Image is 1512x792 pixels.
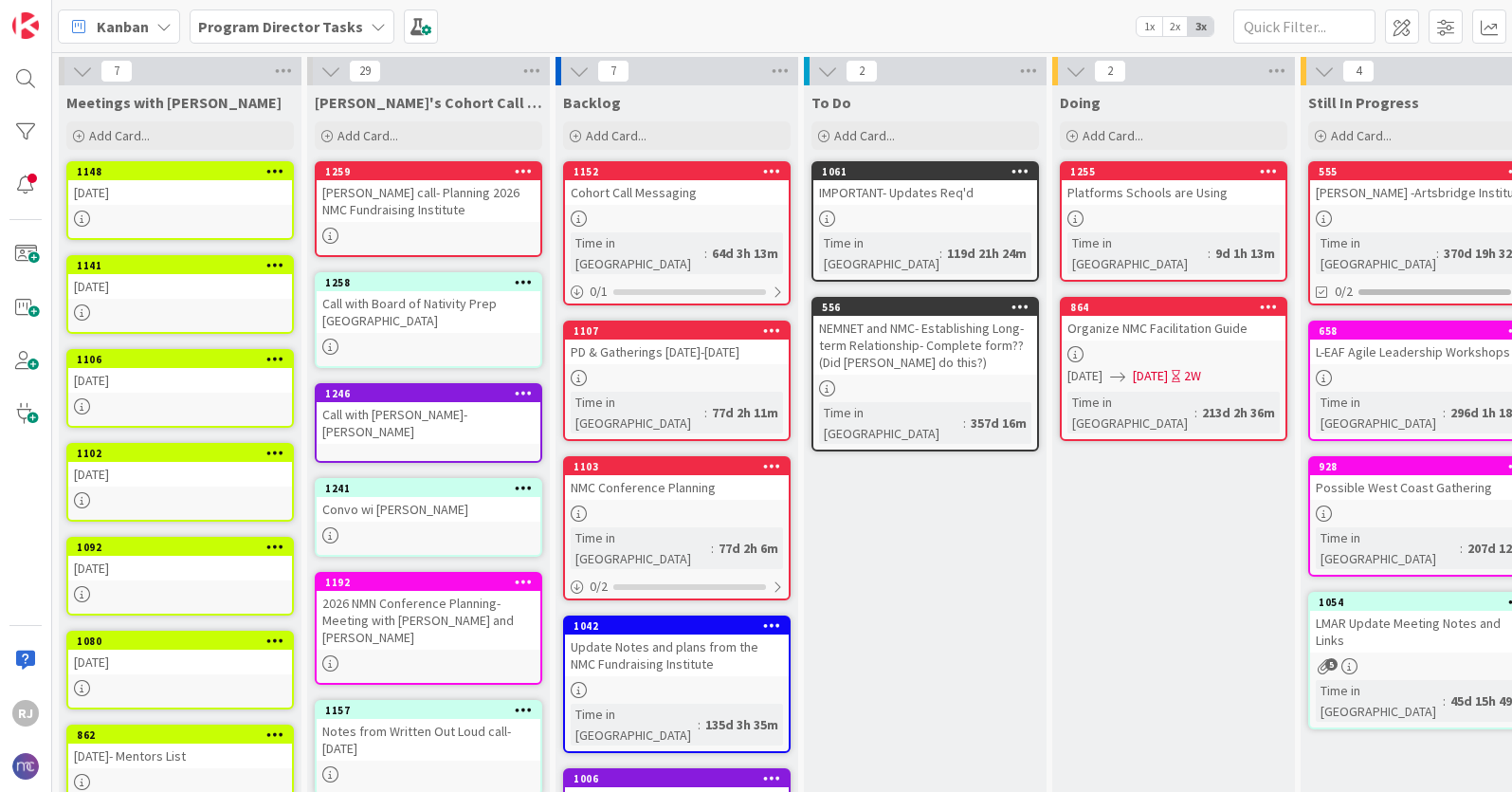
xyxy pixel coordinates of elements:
div: 11922026 NMN Conference Planning- Meeting with [PERSON_NAME] and [PERSON_NAME] [317,574,540,650]
div: Time in [GEOGRAPHIC_DATA] [819,402,963,444]
div: 135d 3h 35m [701,714,783,735]
span: Add Card... [1083,127,1143,144]
span: 0/2 [1335,282,1353,302]
div: 1107PD & Gatherings [DATE]-[DATE] [565,322,789,364]
div: 357d 16m [966,413,1031,433]
div: Call with [PERSON_NAME]- [PERSON_NAME] [317,402,540,444]
div: 1080 [77,635,292,648]
div: 1061IMPORTANT- Updates Req'd [813,163,1037,205]
span: 1x [1137,17,1162,36]
div: Time in [GEOGRAPHIC_DATA] [571,704,698,746]
a: 1106[DATE] [66,349,294,428]
span: : [711,538,714,559]
div: Platforms Schools are Using [1062,180,1285,205]
div: 1255 [1062,163,1285,180]
div: 1102[DATE] [68,445,292,487]
div: 1103 [565,458,789,475]
span: [DATE] [1133,366,1168,386]
div: Time in [GEOGRAPHIC_DATA] [1067,232,1208,274]
div: 119d 21h 24m [942,243,1031,264]
div: 1141 [68,257,292,274]
span: Meetings with Danny [66,93,282,112]
div: 1102 [68,445,292,462]
div: 1080 [68,633,292,650]
span: : [1194,402,1197,423]
span: 3x [1188,17,1213,36]
div: 556 [822,301,1037,314]
div: NMC Conference Planning [565,475,789,500]
div: 556 [813,299,1037,316]
b: Program Director Tasks [198,17,363,36]
div: 1157 [325,704,540,717]
span: Add Card... [834,127,895,144]
div: Cohort Call Messaging [565,180,789,205]
div: 1106[DATE] [68,351,292,393]
span: Add Card... [89,127,150,144]
div: 1103NMC Conference Planning [565,458,789,500]
div: Time in [GEOGRAPHIC_DATA] [1316,680,1443,722]
a: 1148[DATE] [66,161,294,240]
div: [PERSON_NAME] call- Planning 2026 NMC Fundraising Institute [317,180,540,222]
div: 1241Convo wi [PERSON_NAME] [317,480,540,522]
div: 1092 [68,539,292,556]
div: 1258Call with Board of Nativity Prep [GEOGRAPHIC_DATA] [317,274,540,333]
div: 2026 NMN Conference Planning- Meeting with [PERSON_NAME] and [PERSON_NAME] [317,591,540,650]
a: 1103NMC Conference PlanningTime in [GEOGRAPHIC_DATA]:77d 2h 6m0/2 [563,456,791,600]
span: 2x [1162,17,1188,36]
div: 77d 2h 6m [714,538,783,559]
a: 864Organize NMC Facilitation Guide[DATE][DATE]2WTime in [GEOGRAPHIC_DATA]:213d 2h 36m [1060,297,1287,441]
a: 1255Platforms Schools are UsingTime in [GEOGRAPHIC_DATA]:9d 1h 13m [1060,161,1287,282]
span: Ros's Cohort Call Notes [315,93,542,112]
a: 1092[DATE] [66,537,294,616]
div: Time in [GEOGRAPHIC_DATA] [571,392,704,433]
div: [DATE] [68,462,292,487]
span: Doing [1060,93,1101,112]
div: 1042 [574,619,789,633]
span: 4 [1342,60,1375,83]
div: 1107 [574,324,789,338]
div: [DATE] [68,180,292,205]
div: [DATE] [68,274,292,299]
input: Quick Filter... [1233,9,1375,44]
a: 1061IMPORTANT- Updates Req'dTime in [GEOGRAPHIC_DATA]:119d 21h 24m [811,161,1039,282]
div: 1152 [574,165,789,178]
div: Call with Board of Nativity Prep [GEOGRAPHIC_DATA] [317,291,540,333]
div: 1141 [77,259,292,272]
div: 862 [77,728,292,742]
div: 1102 [77,447,292,460]
div: 9d 1h 13m [1211,243,1280,264]
div: 1006 [574,772,789,785]
div: 1080[DATE] [68,633,292,674]
div: 1042Update Notes and plans from the NMC Fundraising Institute [565,617,789,676]
div: 1092 [77,541,292,554]
span: Still In Progress [1308,93,1419,112]
span: : [939,243,942,264]
div: 213d 2h 36m [1197,402,1280,423]
span: : [1443,691,1446,711]
div: 1152Cohort Call Messaging [565,163,789,205]
div: 1148 [77,165,292,178]
div: 64d 3h 13m [707,243,783,264]
span: 7 [100,60,133,83]
div: [DATE]- Mentors List [68,744,292,768]
div: 1241 [325,482,540,495]
span: To Do [811,93,851,112]
span: 29 [349,60,381,83]
span: : [963,413,966,433]
div: Time in [GEOGRAPHIC_DATA] [1316,232,1436,274]
span: 0 / 2 [590,577,608,597]
div: 77d 2h 11m [707,402,783,423]
div: [DATE] [68,556,292,580]
div: 1061 [822,165,1037,178]
span: : [1208,243,1211,264]
a: 1246Call with [PERSON_NAME]- [PERSON_NAME] [315,383,542,463]
div: 2W [1184,366,1201,386]
span: : [704,243,707,264]
div: 1106 [77,353,292,366]
div: 1157 [317,702,540,719]
div: Time in [GEOGRAPHIC_DATA] [571,232,704,274]
a: 1241Convo wi [PERSON_NAME] [315,478,542,557]
div: 1259 [325,165,540,178]
span: Add Card... [586,127,647,144]
div: 1092[DATE] [68,539,292,580]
